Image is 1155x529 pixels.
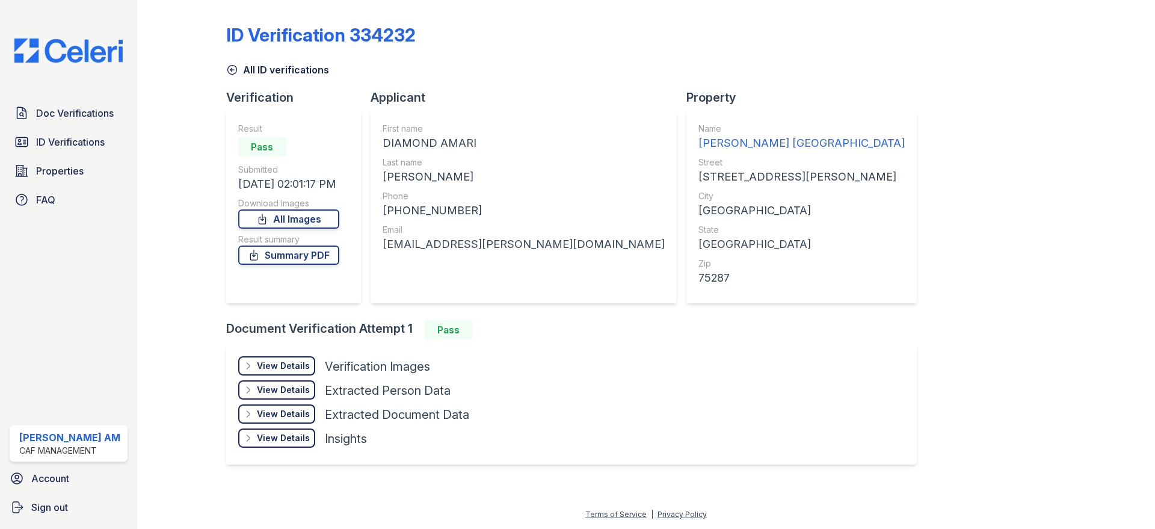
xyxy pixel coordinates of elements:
[698,236,905,253] div: [GEOGRAPHIC_DATA]
[585,510,647,519] a: Terms of Service
[698,258,905,270] div: Zip
[238,197,339,209] div: Download Images
[10,188,128,212] a: FAQ
[383,190,665,202] div: Phone
[383,135,665,152] div: DIAMOND AMARI
[10,159,128,183] a: Properties
[383,236,665,253] div: [EMAIL_ADDRESS][PERSON_NAME][DOMAIN_NAME]
[698,190,905,202] div: City
[10,130,128,154] a: ID Verifications
[238,164,339,176] div: Submitted
[698,156,905,169] div: Street
[226,63,329,77] a: All ID verifications
[383,169,665,185] div: [PERSON_NAME]
[238,123,339,135] div: Result
[325,430,367,447] div: Insights
[325,382,451,399] div: Extracted Person Data
[238,176,339,193] div: [DATE] 02:01:17 PM
[36,164,84,178] span: Properties
[257,384,310,396] div: View Details
[658,510,707,519] a: Privacy Policy
[371,89,686,106] div: Applicant
[325,358,430,375] div: Verification Images
[383,202,665,219] div: [PHONE_NUMBER]
[10,101,128,125] a: Doc Verifications
[238,137,286,156] div: Pass
[383,123,665,135] div: First name
[19,445,120,457] div: CAF Management
[698,224,905,236] div: State
[698,202,905,219] div: [GEOGRAPHIC_DATA]
[698,135,905,152] div: [PERSON_NAME] [GEOGRAPHIC_DATA]
[36,106,114,120] span: Doc Verifications
[5,39,132,63] img: CE_Logo_Blue-a8612792a0a2168367f1c8372b55b34899dd931a85d93a1a3d3e32e68fde9ad4.png
[698,270,905,286] div: 75287
[36,193,55,207] span: FAQ
[19,430,120,445] div: [PERSON_NAME] AM
[31,500,68,515] span: Sign out
[698,123,905,135] div: Name
[238,209,339,229] a: All Images
[5,466,132,490] a: Account
[698,123,905,152] a: Name [PERSON_NAME] [GEOGRAPHIC_DATA]
[257,432,310,444] div: View Details
[238,234,339,246] div: Result summary
[238,246,339,265] a: Summary PDF
[5,495,132,519] a: Sign out
[698,169,905,185] div: [STREET_ADDRESS][PERSON_NAME]
[226,24,416,46] div: ID Verification 334232
[325,406,469,423] div: Extracted Document Data
[226,320,926,339] div: Document Verification Attempt 1
[31,471,69,486] span: Account
[425,320,473,339] div: Pass
[226,89,371,106] div: Verification
[257,360,310,372] div: View Details
[686,89,926,106] div: Property
[36,135,105,149] span: ID Verifications
[651,510,653,519] div: |
[383,224,665,236] div: Email
[383,156,665,169] div: Last name
[257,408,310,420] div: View Details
